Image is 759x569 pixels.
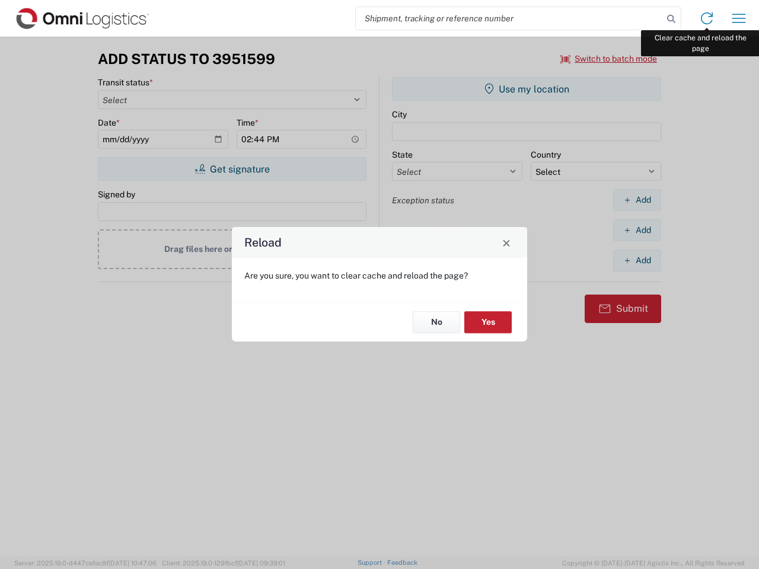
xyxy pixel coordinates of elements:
p: Are you sure, you want to clear cache and reload the page? [244,270,515,281]
button: No [413,311,460,333]
input: Shipment, tracking or reference number [356,7,663,30]
button: Yes [464,311,512,333]
h4: Reload [244,234,282,251]
button: Close [498,234,515,251]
